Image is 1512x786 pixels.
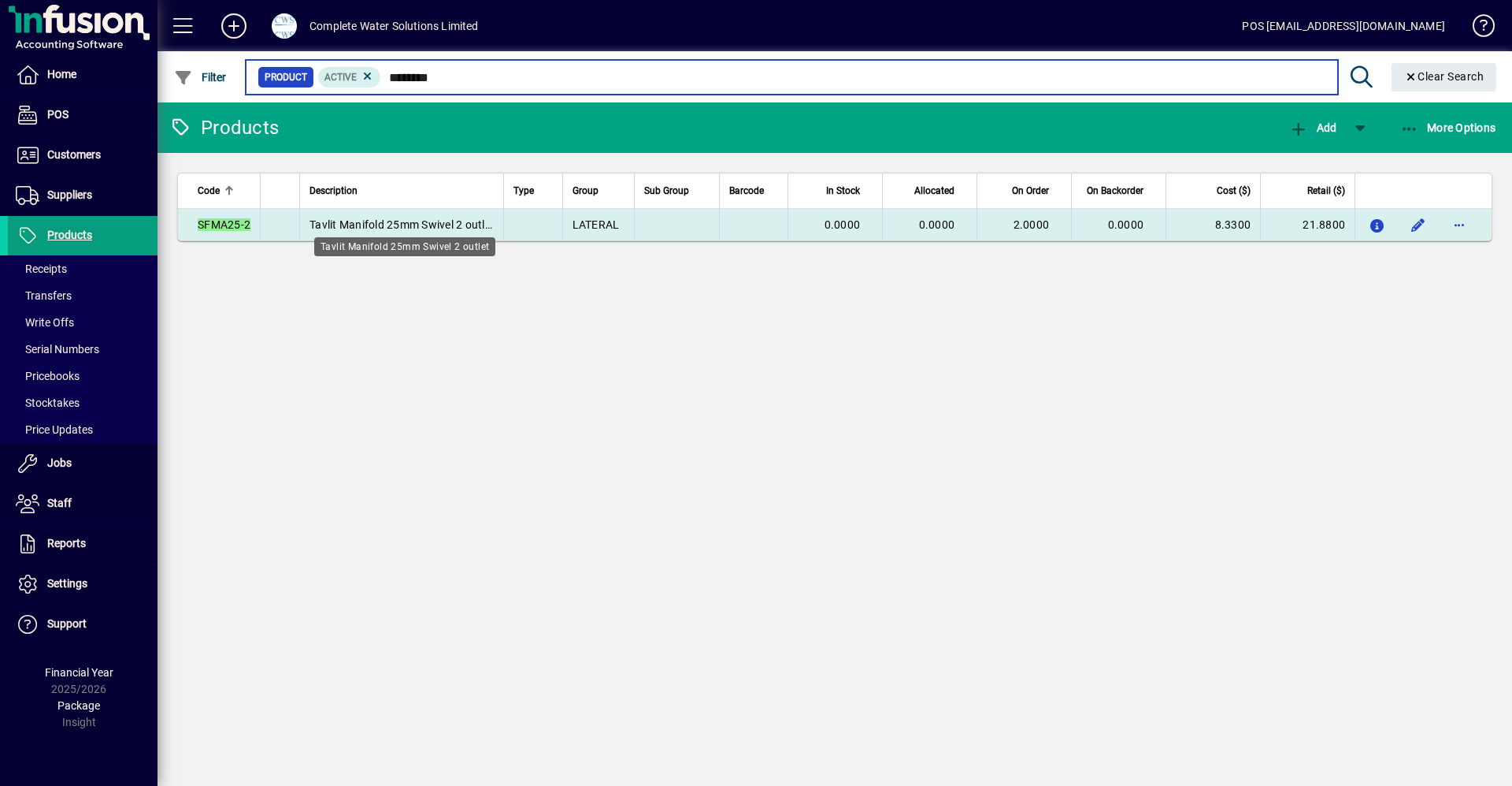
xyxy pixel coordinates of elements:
[573,182,624,199] div: Group
[314,237,495,256] div: Tavlit Manifold 25mm Swivel 2 outlet
[1012,182,1049,199] span: On Order
[644,182,710,199] div: Sub Group
[8,564,157,604] a: Settings
[1108,218,1144,231] span: 0.0000
[8,136,157,175] a: Customers
[8,309,157,336] a: Write Offs
[16,370,80,382] span: Pricebooks
[1217,182,1251,199] span: Cost ($)
[170,63,231,91] button: Filter
[8,363,157,389] a: Pricebooks
[47,617,87,630] span: Support
[8,484,157,523] a: Staff
[1289,121,1336,134] span: Add
[16,343,99,356] span: Serial Numbers
[47,148,101,161] span: Customers
[644,182,689,199] span: Sub Group
[1392,63,1497,91] button: Clear
[16,316,74,329] span: Write Offs
[8,282,157,309] a: Transfers
[825,218,861,231] span: 0.0000
[45,666,113,679] span: Financial Year
[174,71,227,84] span: Filter
[16,289,72,302] span: Transfers
[309,182,358,199] span: Description
[573,182,598,199] span: Group
[309,182,494,199] div: Description
[209,12,259,40] button: Add
[47,456,72,469] span: Jobs
[47,577,87,590] span: Settings
[1307,182,1345,199] span: Retail ($)
[8,444,157,483] a: Jobs
[513,182,552,199] div: Type
[8,605,157,644] a: Support
[16,263,67,275] span: Receipts
[914,182,954,199] span: Allocated
[47,68,76,80] span: Home
[1404,70,1484,83] span: Clear Search
[1285,114,1340,142] button: Add
[309,13,479,39] div: Complete Water Solutions Limited
[1081,182,1158,199] div: On Backorder
[47,108,69,121] span: POS
[47,497,72,509] span: Staff
[16,423,93,436] span: Price Updates
[729,182,764,199] span: Barcode
[265,69,307,85] span: Product
[8,255,157,282] a: Receipts
[324,72,357,83] span: Active
[198,182,250,199] div: Code
[309,218,495,231] span: Tavlit Manifold 25mm Swivel 2 outlet
[198,182,220,199] span: Code
[57,699,100,712] span: Package
[169,115,279,140] div: Products
[892,182,969,199] div: Allocated
[513,182,534,199] span: Type
[1400,121,1496,134] span: More Options
[729,182,778,199] div: Barcode
[318,67,381,88] mat-chip: Activation Status: Active
[47,229,92,241] span: Products
[47,188,92,201] span: Suppliers
[8,176,157,215] a: Suppliers
[987,182,1063,199] div: On Order
[798,182,874,199] div: In Stock
[8,95,157,135] a: POS
[47,537,86,549] span: Reports
[1447,212,1472,237] button: More options
[8,336,157,363] a: Serial Numbers
[8,389,157,416] a: Stocktakes
[259,12,309,40] button: Profile
[1396,114,1500,142] button: More Options
[1260,209,1354,240] td: 21.8800
[8,416,157,443] a: Price Updates
[16,397,80,409] span: Stocktakes
[1242,13,1445,39] div: POS [EMAIL_ADDRESS][DOMAIN_NAME]
[919,218,955,231] span: 0.0000
[1014,218,1050,231] span: 2.0000
[1087,182,1143,199] span: On Backorder
[8,55,157,95] a: Home
[198,218,250,231] em: SFMA25-2
[826,182,860,199] span: In Stock
[1165,209,1260,240] td: 8.3300
[8,524,157,564] a: Reports
[573,218,620,231] span: LATERAL
[1461,3,1492,54] a: Knowledge Base
[1406,212,1431,237] button: Edit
